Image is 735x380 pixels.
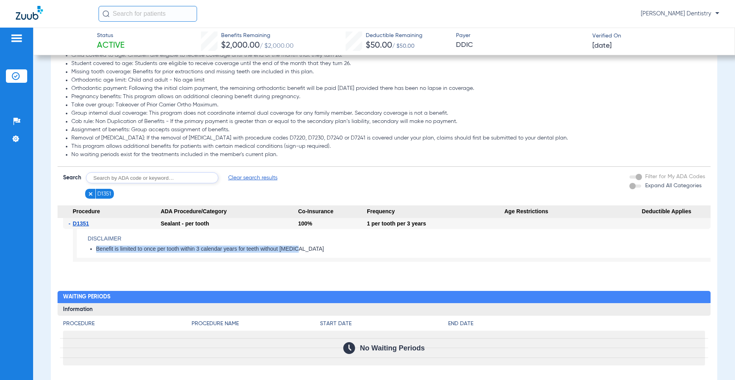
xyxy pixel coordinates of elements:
[63,320,192,328] h4: Procedure
[97,190,111,198] span: D1351
[192,320,320,331] app-breakdown-title: Procedure Name
[448,320,705,331] app-breakdown-title: End Date
[63,320,192,331] app-breakdown-title: Procedure
[71,77,705,84] li: Orthodontic age limit: Child and adult - No age limit
[367,205,504,218] span: Frequency
[71,110,705,117] li: Group internal dual coverage: This program does not coordinate internal dual coverage for any fam...
[298,218,367,229] div: 100%
[161,218,298,229] div: Sealant - per tooth
[99,6,197,22] input: Search for patients
[298,205,367,218] span: Co-Insurance
[58,205,161,218] span: Procedure
[645,183,702,188] span: Expand All Categories
[88,191,93,197] img: x.svg
[642,205,711,218] span: Deductible Applies
[71,135,705,142] li: Removal of [MEDICAL_DATA]: If the removal of [MEDICAL_DATA] with procedure codes D7220, D7230, D7...
[592,32,722,40] span: Verified On
[221,41,260,50] span: $2,000.00
[71,85,705,92] li: Orthodontic payment: Following the initial claim payment, the remaining orthodontic benefit will ...
[644,173,705,181] label: Filter for My ADA Codes
[456,32,586,40] span: Payer
[192,320,320,328] h4: Procedure Name
[16,6,43,20] img: Zuub Logo
[320,320,448,328] h4: Start Date
[71,127,705,134] li: Assignment of benefits: Group accepts assignment of benefits.
[456,40,586,50] span: DDIC
[320,320,448,331] app-breakdown-title: Start Date
[448,320,705,328] h4: End Date
[88,235,711,243] h4: Disclaimer
[71,93,705,101] li: Pregnancy benefits: This program allows an additional cleaning benefit during pregnancy.
[504,205,642,218] span: Age Restrictions
[228,174,277,182] span: Clear search results
[86,172,218,183] input: Search by ADA code or keyword…
[102,10,110,17] img: Search Icon
[71,143,705,150] li: This program allows additional benefits for patients with certain medical conditions (sign-up req...
[641,10,719,18] span: [PERSON_NAME] Dentistry
[71,60,705,67] li: Student covered to age: Students are eligible to receive coverage until the end of the month that...
[366,32,422,40] span: Deductible Remaining
[221,32,294,40] span: Benefits Remaining
[73,220,89,227] span: D1351
[696,342,735,380] iframe: Chat Widget
[392,43,415,49] span: / $50.00
[97,40,125,51] span: Active
[58,291,711,304] h2: Waiting Periods
[96,246,711,253] li: Benefit is limited to once per tooth within 3 calendar years for teeth without [MEDICAL_DATA]
[71,151,705,158] li: No waiting periods exist for the treatments included in the member's current plan.
[71,102,705,109] li: Take over group: Takeover of Prior Carrier Ortho Maximum.
[69,218,73,229] span: -
[71,52,705,59] li: Child covered to age: Children are eligible to receive coverage until the end of the month that t...
[360,344,424,352] span: No Waiting Periods
[71,118,705,125] li: Cob rule: Non Duplication of Benefits - If the primary payment is greater than or equal to the se...
[366,41,392,50] span: $50.00
[260,43,294,49] span: / $2,000.00
[97,32,125,40] span: Status
[161,205,298,218] span: ADA Procedure/Category
[367,218,504,229] div: 1 per tooth per 3 years
[71,69,705,76] li: Missing tooth coverage: Benefits for prior extractions and missing teeth are included in this plan.
[343,342,355,354] img: Calendar
[10,34,23,43] img: hamburger-icon
[58,303,711,316] h3: Information
[63,174,81,182] span: Search
[592,41,612,51] span: [DATE]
